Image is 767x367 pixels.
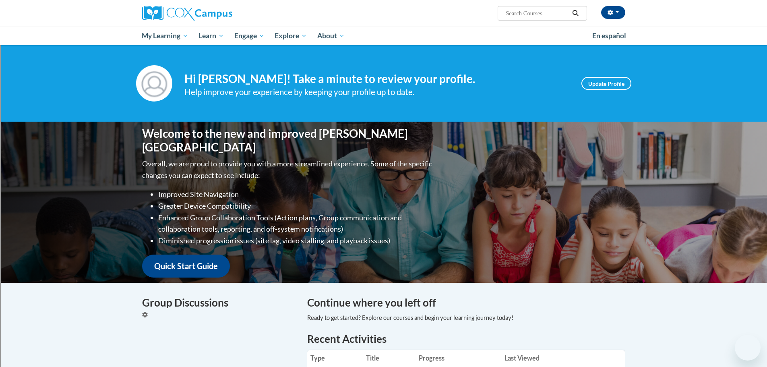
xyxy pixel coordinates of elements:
span: En español [592,31,626,40]
a: About [312,27,350,45]
a: Cox Campus [142,6,295,21]
button: Account Settings [601,6,625,19]
span: Learn [198,31,224,41]
a: En español [587,27,631,44]
span: Explore [275,31,307,41]
span: My Learning [142,31,188,41]
a: Explore [269,27,312,45]
span: About [317,31,345,41]
img: Cox Campus [142,6,232,21]
iframe: Button to launch messaging window [735,335,761,361]
input: Search Courses [505,8,569,18]
a: My Learning [137,27,194,45]
button: Search [569,8,581,18]
a: Learn [193,27,229,45]
span: Engage [234,31,265,41]
div: Main menu [130,27,637,45]
a: Engage [229,27,270,45]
